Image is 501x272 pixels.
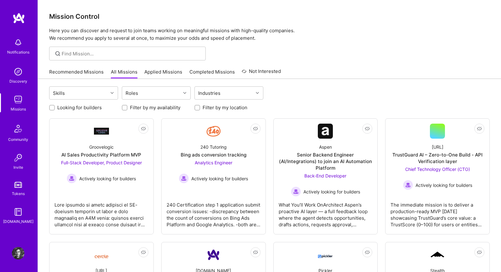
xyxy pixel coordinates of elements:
i: icon Chevron [111,91,114,95]
div: Groovelogic [89,144,114,150]
i: icon EyeClosed [477,250,482,255]
div: Tokens [12,190,25,197]
img: Company Logo [318,124,333,139]
a: [URL]TrustGuard AI – Zero-to-One Build - API Verification layerChief Technology Officer (CTO) Act... [390,124,484,229]
div: 240 Tutoring [200,144,227,150]
img: Company Logo [430,251,445,259]
i: icon EyeClosed [253,126,258,131]
div: Invite [13,164,23,171]
img: guide book [12,206,24,218]
div: [DOMAIN_NAME] [3,218,34,225]
a: Company LogoGroovelogicAI Sales Productivity Platform MVPFull-Stack Developer, Product Designer A... [54,124,148,229]
img: logo [13,13,25,24]
i: icon Chevron [183,91,186,95]
a: Company Logo240 TutoringBing ads conversion trackingAnalytics Engineer Actively looking for build... [167,124,261,229]
i: icon EyeClosed [365,126,370,131]
img: User Avatar [12,247,24,259]
span: Chief Technology Officer (CTO) [405,167,470,172]
span: Actively looking for builders [303,188,360,195]
div: The immediate mission is to deliver a production-ready MVP [DATE] showcasing TrustGuard’s core va... [390,197,484,228]
label: Filter by my availability [130,104,180,111]
a: Recommended Missions [49,69,104,79]
img: Actively looking for builders [67,173,77,183]
div: Roles [124,89,140,98]
img: Company Logo [206,124,221,139]
h3: Mission Control [49,13,490,20]
img: Company Logo [94,250,109,260]
i: icon EyeClosed [477,126,482,131]
div: Senior Backend Engineer (AI/Integrations) to join an AI Automation Platform [279,151,373,171]
i: icon EyeClosed [253,250,258,255]
div: Community [8,136,28,143]
div: Skills [51,89,66,98]
img: Actively looking for builders [179,173,189,183]
img: discovery [12,65,24,78]
img: Community [11,121,26,136]
p: Here you can discover and request to join teams working on meaningful missions with high-quality ... [49,27,490,42]
span: Analytics Engineer [195,160,232,165]
a: Company LogoAspenSenior Backend Engineer (AI/Integrations) to join an AI Automation PlatformBack-... [279,124,373,229]
span: Actively looking for builders [79,175,136,182]
div: Aspen [319,144,332,150]
span: Actively looking for builders [191,175,248,182]
div: 240 Certification step 1 application submit conversion issues: -discrepancy between the count of ... [167,197,261,228]
div: TrustGuard AI – Zero-to-One Build - API Verification layer [390,151,484,165]
img: Company Logo [94,128,109,134]
i: icon SearchGrey [54,50,61,57]
a: Not Interested [242,68,281,79]
div: AI Sales Productivity Platform MVP [61,151,141,158]
label: Filter by my location [203,104,247,111]
div: What You’ll Work OnArchitect Aspen’s proactive AI layer — a full feedback loop where the agent de... [279,197,373,228]
div: Industries [197,89,222,98]
div: Missions [11,106,26,112]
img: teamwork [12,93,24,106]
i: icon Chevron [256,91,259,95]
div: Lore ipsumdo si ametc adipisci el SE-doeiusm temporin ut labor e dolo magnaaliq en A4M venia: qui... [54,197,148,228]
i: icon EyeClosed [141,126,146,131]
img: Company Logo [318,249,333,260]
span: Back-End Developer [304,173,346,178]
div: Bing ads conversion tracking [181,151,246,158]
input: Find Mission... [62,50,201,57]
a: All Missions [111,69,137,79]
a: User Avatar [10,247,26,259]
img: tokens [14,182,22,188]
i: icon EyeClosed [141,250,146,255]
div: [URL] [432,144,443,150]
img: Actively looking for builders [291,187,301,197]
div: Notifications [7,49,29,55]
a: Completed Missions [189,69,235,79]
span: Actively looking for builders [416,182,472,188]
a: Applied Missions [144,69,182,79]
label: Looking for builders [57,104,102,111]
img: Actively looking for builders [403,180,413,190]
div: Discovery [9,78,27,85]
img: bell [12,36,24,49]
span: Full-Stack Developer, Product Designer [61,160,142,165]
img: Company Logo [206,247,221,262]
img: Invite [12,151,24,164]
i: icon EyeClosed [365,250,370,255]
